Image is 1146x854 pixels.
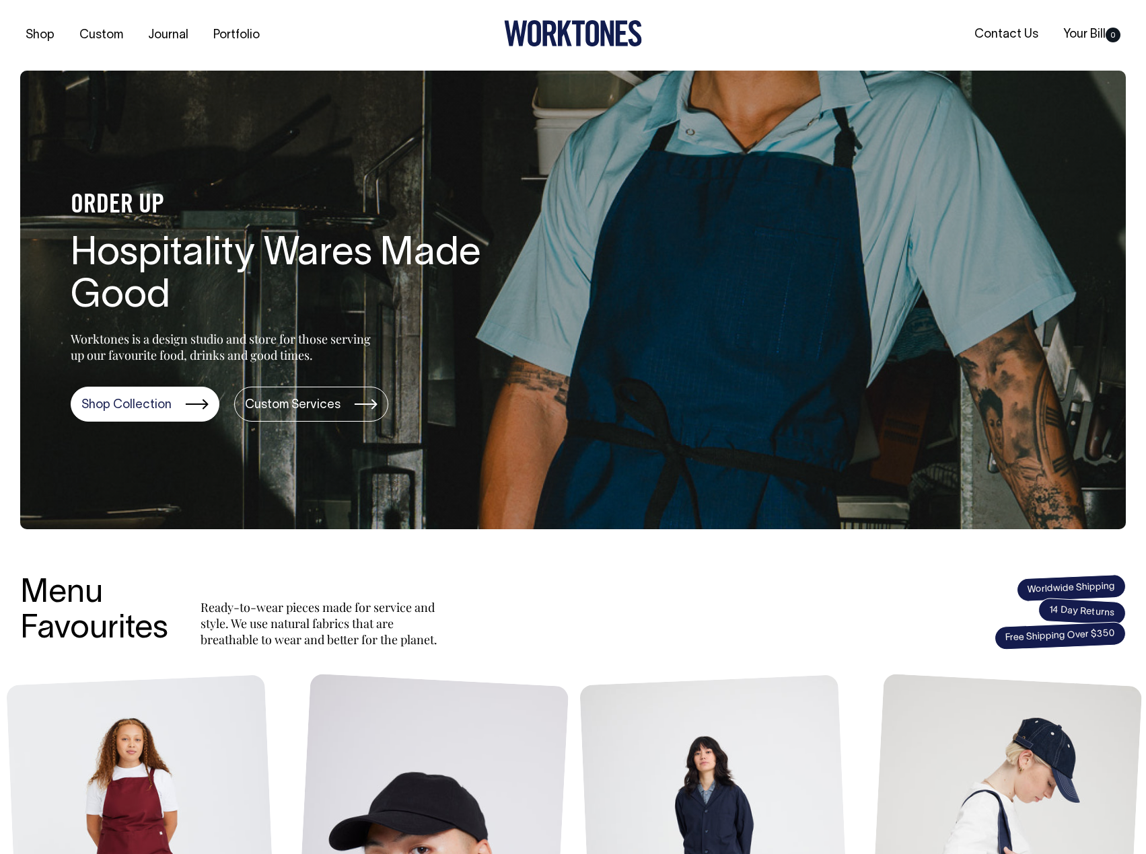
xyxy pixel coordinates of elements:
p: Worktones is a design studio and store for those serving up our favourite food, drinks and good t... [71,331,377,363]
span: 0 [1106,28,1120,42]
a: Your Bill0 [1058,24,1126,46]
span: Free Shipping Over $350 [994,621,1126,650]
a: Shop Collection [71,387,219,422]
h1: Hospitality Wares Made Good [71,233,501,319]
span: 14 Day Returns [1038,598,1126,626]
a: Portfolio [208,24,265,46]
p: Ready-to-wear pieces made for service and style. We use natural fabrics that are breathable to we... [201,599,443,648]
a: Journal [143,24,194,46]
h3: Menu Favourites [20,576,168,648]
span: Worldwide Shipping [1016,574,1126,602]
a: Shop [20,24,60,46]
h4: ORDER UP [71,192,501,220]
a: Custom Services [234,387,388,422]
a: Custom [74,24,129,46]
a: Contact Us [969,24,1044,46]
